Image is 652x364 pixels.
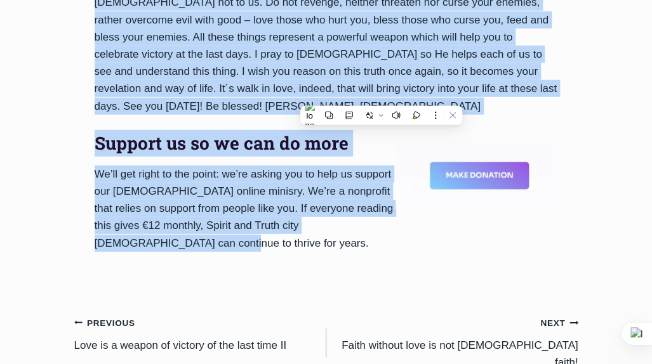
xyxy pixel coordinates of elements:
[74,316,135,330] small: Previous
[540,316,578,330] small: Next
[74,314,326,354] a: PreviousLove is a weapon of victory of the last time II
[396,143,558,210] img: PayPal - The safer, easier way to pay online!
[95,166,396,252] p: We’ll get right to the point: we’re asking you to help us support our [DEMOGRAPHIC_DATA] online m...
[95,130,396,157] h2: Support us so we can do more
